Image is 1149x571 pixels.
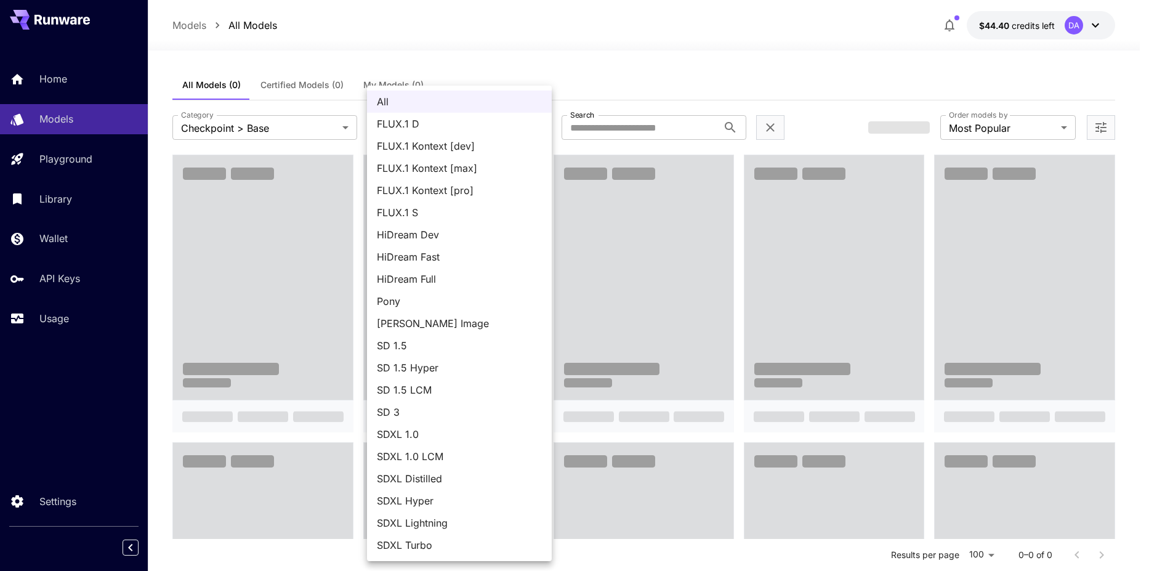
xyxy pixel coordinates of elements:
span: All [377,94,542,109]
span: HiDream Dev [377,227,542,242]
span: Pony [377,294,542,309]
span: FLUX.1 Kontext [pro] [377,183,542,198]
span: SD 3 [377,405,542,419]
span: FLUX.1 Kontext [dev] [377,139,542,153]
span: HiDream Full [377,272,542,286]
span: SD 1.5 [377,338,542,353]
span: SDXL 1.0 LCM [377,449,542,464]
span: HiDream Fast [377,249,542,264]
span: SD 1.5 LCM [377,383,542,397]
span: SDXL Hyper [377,493,542,508]
span: FLUX.1 Kontext [max] [377,161,542,176]
span: SDXL Turbo [377,538,542,553]
span: FLUX.1 D [377,116,542,131]
span: SDXL 1.0 [377,427,542,442]
span: SDXL Lightning [377,516,542,530]
span: SDXL Distilled [377,471,542,486]
span: FLUX.1 S [377,205,542,220]
span: [PERSON_NAME] Image [377,316,542,331]
span: SD 1.5 Hyper [377,360,542,375]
